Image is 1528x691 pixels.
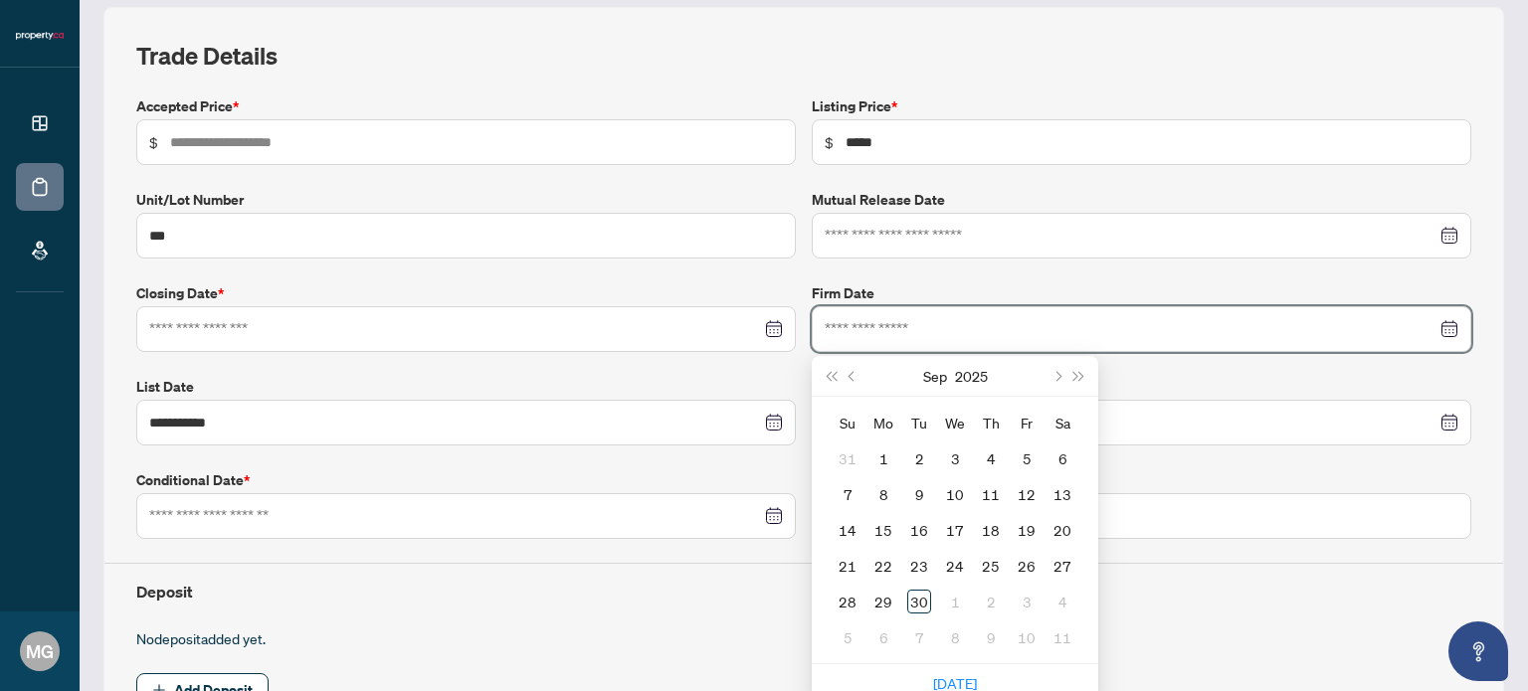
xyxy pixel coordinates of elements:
[937,548,973,584] td: 2025-09-24
[830,548,865,584] td: 2025-09-21
[937,512,973,548] td: 2025-09-17
[836,482,859,506] div: 7
[830,584,865,619] td: 2025-09-28
[973,476,1009,512] td: 2025-09-11
[871,625,895,649] div: 6
[1050,554,1074,578] div: 27
[830,512,865,548] td: 2025-09-14
[979,625,1003,649] div: 9
[136,580,1471,604] h4: Deposit
[901,584,937,619] td: 2025-09-30
[1015,554,1039,578] div: 26
[907,625,931,649] div: 7
[136,40,1471,72] h2: Trade Details
[937,476,973,512] td: 2025-09-10
[1015,518,1039,542] div: 19
[1050,590,1074,613] div: 4
[973,405,1009,440] th: Th
[907,446,931,470] div: 2
[865,440,901,476] td: 2025-09-01
[1009,619,1045,655] td: 2025-10-10
[901,512,937,548] td: 2025-09-16
[865,584,901,619] td: 2025-09-29
[937,584,973,619] td: 2025-10-01
[865,476,901,512] td: 2025-09-08
[943,554,967,578] div: 24
[136,189,796,211] label: Unit/Lot Number
[1045,476,1080,512] td: 2025-09-13
[1009,584,1045,619] td: 2025-10-03
[1045,548,1080,584] td: 2025-09-27
[26,637,54,665] span: MG
[1050,482,1074,506] div: 13
[937,405,973,440] th: We
[836,518,859,542] div: 14
[871,590,895,613] div: 29
[871,482,895,506] div: 8
[907,554,931,578] div: 23
[901,440,937,476] td: 2025-09-02
[865,619,901,655] td: 2025-10-06
[901,405,937,440] th: Tu
[830,619,865,655] td: 2025-10-05
[979,590,1003,613] div: 2
[1009,548,1045,584] td: 2025-09-26
[865,405,901,440] th: Mo
[943,518,967,542] div: 17
[136,376,796,398] label: List Date
[1068,356,1090,396] button: Next year (Control + right)
[973,584,1009,619] td: 2025-10-02
[842,356,863,396] button: Previous month (PageUp)
[907,482,931,506] div: 9
[973,619,1009,655] td: 2025-10-09
[830,440,865,476] td: 2025-08-31
[16,30,64,42] img: logo
[136,282,796,304] label: Closing Date
[979,554,1003,578] div: 25
[901,476,937,512] td: 2025-09-09
[812,376,1471,398] label: Offer Date
[907,518,931,542] div: 16
[901,619,937,655] td: 2025-10-07
[836,625,859,649] div: 5
[979,446,1003,470] div: 4
[136,469,796,491] label: Conditional Date
[865,548,901,584] td: 2025-09-22
[979,482,1003,506] div: 11
[136,95,796,117] label: Accepted Price
[1050,446,1074,470] div: 6
[830,476,865,512] td: 2025-09-07
[907,590,931,613] div: 30
[1046,356,1067,396] button: Next month (PageDown)
[1015,625,1039,649] div: 10
[943,482,967,506] div: 10
[149,131,158,153] span: $
[1045,584,1080,619] td: 2025-10-04
[825,131,834,153] span: $
[836,590,859,613] div: 28
[836,446,859,470] div: 31
[943,446,967,470] div: 3
[1009,476,1045,512] td: 2025-09-12
[1009,512,1045,548] td: 2025-09-19
[979,518,1003,542] div: 18
[836,554,859,578] div: 21
[973,512,1009,548] td: 2025-09-18
[937,619,973,655] td: 2025-10-08
[820,356,842,396] button: Last year (Control + left)
[1045,512,1080,548] td: 2025-09-20
[812,469,1471,491] label: Number of offers
[1448,621,1508,681] button: Open asap
[1050,518,1074,542] div: 20
[812,95,1471,117] label: Listing Price
[1045,619,1080,655] td: 2025-10-11
[1015,482,1039,506] div: 12
[871,446,895,470] div: 1
[1009,440,1045,476] td: 2025-09-05
[1050,625,1074,649] div: 11
[973,548,1009,584] td: 2025-09-25
[1045,405,1080,440] th: Sa
[923,356,947,396] button: Choose a month
[871,518,895,542] div: 15
[1009,405,1045,440] th: Fr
